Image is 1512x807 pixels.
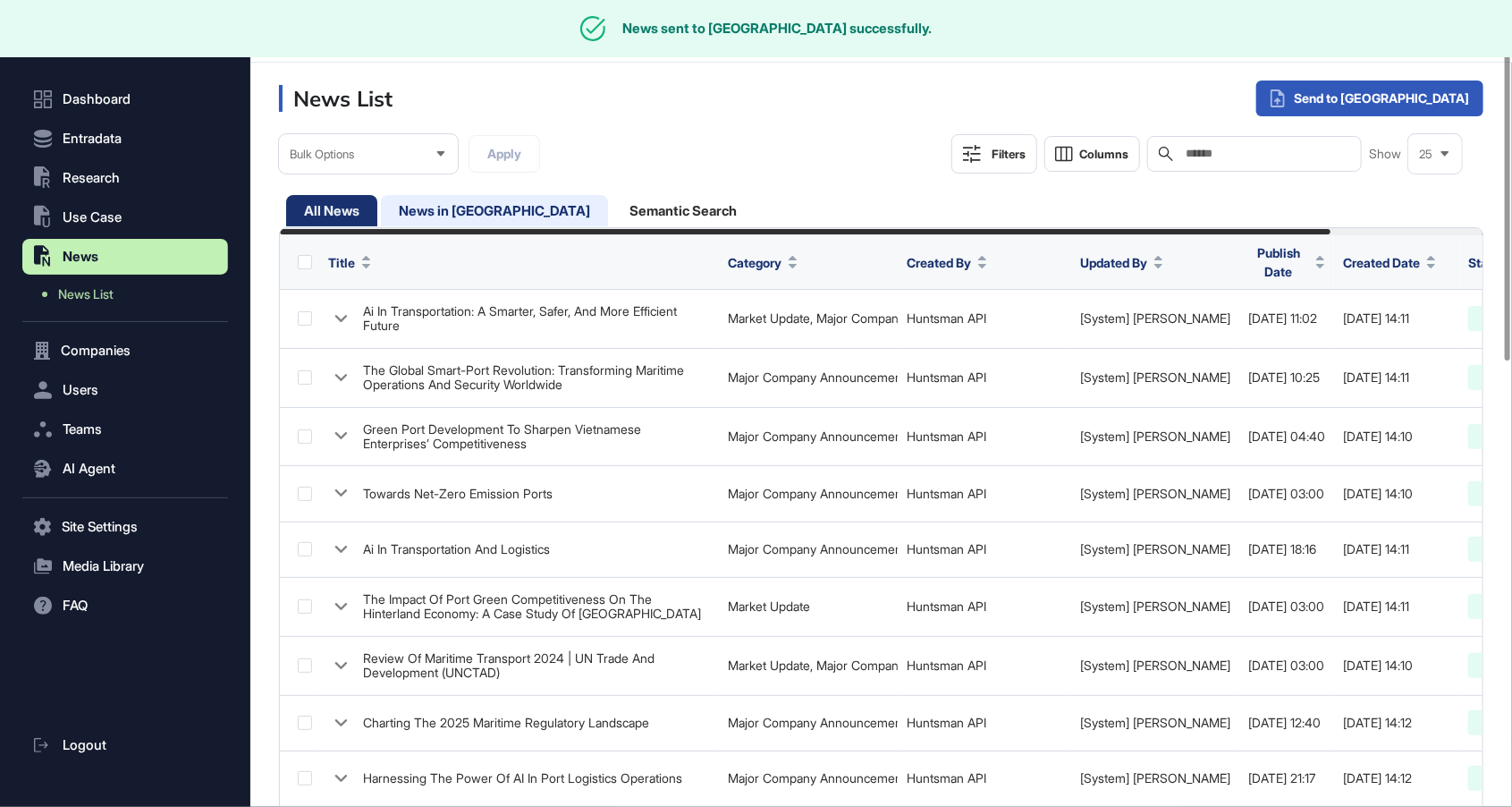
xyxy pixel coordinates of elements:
div: [DATE] 03:00 [1248,599,1325,614]
div: All News [286,195,377,226]
a: Huntsman API [907,429,986,444]
div: [DATE] 14:10 [1343,487,1450,501]
span: Status [1468,253,1506,272]
div: News in [GEOGRAPHIC_DATA] [381,195,608,226]
div: Green Port Development To Sharpen Vietnamese Enterprises’ Competitiveness [363,422,710,452]
div: Filters [992,147,1026,161]
a: Logout [22,727,228,763]
span: Use Case [63,210,122,225]
div: [DATE] 10:25 [1248,370,1325,385]
div: [DATE] 14:10 [1343,658,1450,673]
span: Dashboard [63,92,131,106]
div: Ai In Transportation: A Smarter, Safer, And More Efficient Future [363,304,710,334]
button: Category [728,253,798,272]
span: Companies [61,344,131,358]
button: Columns [1044,136,1140,172]
span: Users [63,383,98,397]
div: [DATE] 14:11 [1343,599,1450,614]
a: Huntsman API [907,658,986,673]
div: Harnessing The Power Of AI In Port Logistics Operations [363,771,682,786]
div: Major Company Announcement [728,487,889,501]
h3: News List [279,85,393,112]
a: [System] [PERSON_NAME] [1080,486,1230,501]
div: [DATE] 03:00 [1248,658,1325,673]
div: [DATE] 21:17 [1248,771,1325,786]
button: AI Agent [22,451,228,487]
span: Updated By [1080,253,1147,272]
div: Semantic Search [612,195,755,226]
a: [System] [PERSON_NAME] [1080,429,1230,444]
a: Huntsman API [907,599,986,614]
span: Created By [907,253,971,272]
span: Category [728,253,781,272]
div: [DATE] 03:00 [1248,487,1325,501]
span: 25 [1419,148,1432,161]
button: Entradata [22,121,228,157]
a: [System] [PERSON_NAME] [1080,715,1230,730]
a: Huntsman API [907,715,986,730]
a: Huntsman API [907,541,986,556]
div: Towards Net-Zero Emission Ports [363,487,553,501]
a: [System] [PERSON_NAME] [1080,599,1230,614]
span: Title [328,253,355,272]
div: Market Update, Major Company Announcement [728,658,889,673]
a: [System] [PERSON_NAME] [1080,658,1230,673]
span: News [63,250,98,264]
div: Major Company Announcement, Market Update [728,716,889,730]
span: Media Library [63,559,144,573]
a: Dashboard [22,81,228,117]
span: Publish Date [1248,243,1309,281]
div: Ai In Transportation And Logistics [363,542,550,556]
a: Huntsman API [907,770,986,786]
div: Major Company Announcement [728,771,889,786]
button: Publish Date [1248,243,1325,281]
span: Teams [63,422,102,437]
a: Huntsman API [907,486,986,501]
div: [DATE] 12:40 [1248,716,1325,730]
div: The Global Smart-Port Revolution: Transforming Maritime Operations And Security Worldwide [363,363,710,393]
button: News [22,239,228,275]
button: Created By [907,253,987,272]
button: Title [328,253,371,272]
div: [DATE] 14:11 [1343,542,1450,556]
span: AI Agent [63,462,115,476]
div: Market Update, Major Company Announcement [728,311,889,326]
button: Filters [951,134,1037,174]
a: News List [31,278,228,310]
button: Updated By [1080,253,1163,272]
button: Use Case [22,200,228,235]
button: Companies [22,333,228,369]
div: [DATE] 18:16 [1248,542,1325,556]
div: News sent to [GEOGRAPHIC_DATA] successfully. [623,21,933,37]
span: Site Settings [62,520,138,534]
div: [DATE] 14:11 [1343,370,1450,385]
div: Review Of Maritime Transport 2024 | UN Trade And Development (UNCTAD) [363,651,710,681]
span: Entradata [63,132,122,146]
button: FAQ [22,588,228,624]
div: [DATE] 14:11 [1343,311,1450,326]
button: Created Date [1343,253,1436,272]
a: Huntsman API [907,310,986,326]
div: [DATE] 14:12 [1343,716,1450,730]
button: Media Library [22,548,228,584]
div: Major Company Announcement, Market Update [728,370,889,385]
div: [DATE] 04:40 [1248,429,1325,444]
div: Charting The 2025 Maritime Regulatory Landscape [363,716,649,730]
div: Send to [GEOGRAPHIC_DATA] [1256,81,1483,116]
div: [DATE] 14:10 [1343,429,1450,444]
div: [DATE] 11:02 [1248,311,1325,326]
button: Site Settings [22,509,228,545]
button: Teams [22,412,228,447]
div: Market Update [728,599,889,614]
a: Huntsman API [907,370,986,385]
span: Columns [1079,148,1128,161]
div: [DATE] 14:12 [1343,771,1450,786]
a: [System] [PERSON_NAME] [1080,541,1230,556]
a: [System] [PERSON_NAME] [1080,310,1230,326]
span: News List [58,287,114,302]
div: Major Company Announcement, Market Update, Partnership [728,542,889,556]
span: Bulk Options [290,148,354,161]
span: Research [63,171,120,185]
button: Users [22,372,228,408]
span: Show [1369,147,1401,161]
